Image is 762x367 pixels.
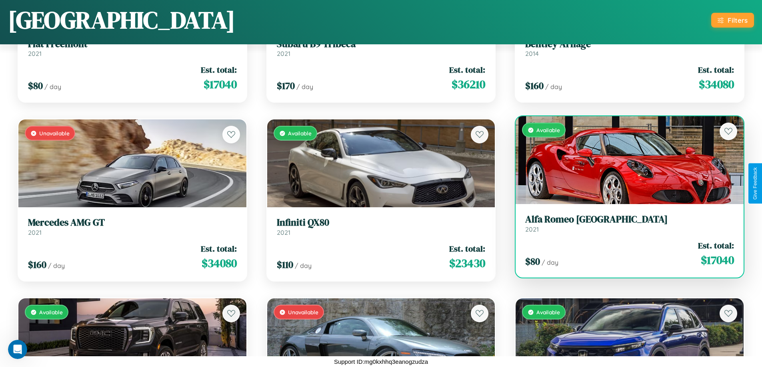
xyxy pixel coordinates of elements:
button: Filters [711,13,754,28]
span: 2021 [28,228,42,236]
span: Est. total: [201,243,237,254]
span: Available [536,309,560,315]
span: $ 17040 [701,252,734,268]
span: 2021 [277,50,290,58]
span: / day [542,258,558,266]
a: Fiat Freemont2021 [28,38,237,58]
span: Est. total: [698,240,734,251]
span: $ 170 [277,79,295,92]
span: $ 80 [28,79,43,92]
span: / day [295,262,312,270]
span: 2021 [277,228,290,236]
h3: Alfa Romeo [GEOGRAPHIC_DATA] [525,214,734,225]
h1: [GEOGRAPHIC_DATA] [8,4,235,36]
a: Subaru B9 Tribeca2021 [277,38,486,58]
span: / day [545,83,562,91]
span: Available [288,130,312,137]
a: Bentley Arnage2014 [525,38,734,58]
div: Filters [728,16,748,24]
span: / day [44,83,61,91]
span: / day [48,262,65,270]
span: $ 110 [277,258,293,271]
h3: Infiniti QX80 [277,217,486,228]
span: 2021 [28,50,42,58]
p: Support ID: mg0kxhhq3eanogzudza [334,356,428,367]
h3: Mercedes AMG GT [28,217,237,228]
span: 2014 [525,50,539,58]
span: Est. total: [698,64,734,75]
span: $ 160 [525,79,544,92]
a: Alfa Romeo [GEOGRAPHIC_DATA]2021 [525,214,734,233]
span: $ 80 [525,255,540,268]
span: Est. total: [449,243,485,254]
a: Mercedes AMG GT2021 [28,217,237,236]
iframe: Intercom live chat [8,340,27,359]
span: Available [39,309,63,315]
span: / day [296,83,313,91]
span: $ 34080 [202,255,237,271]
span: 2021 [525,225,539,233]
span: $ 34080 [699,76,734,92]
span: $ 23430 [449,255,485,271]
span: $ 36210 [452,76,485,92]
span: Est. total: [449,64,485,75]
span: Est. total: [201,64,237,75]
a: Infiniti QX802021 [277,217,486,236]
span: $ 17040 [204,76,237,92]
span: $ 160 [28,258,46,271]
span: Available [536,127,560,133]
span: Unavailable [288,309,318,315]
div: Give Feedback [752,167,758,200]
span: Unavailable [39,130,70,137]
